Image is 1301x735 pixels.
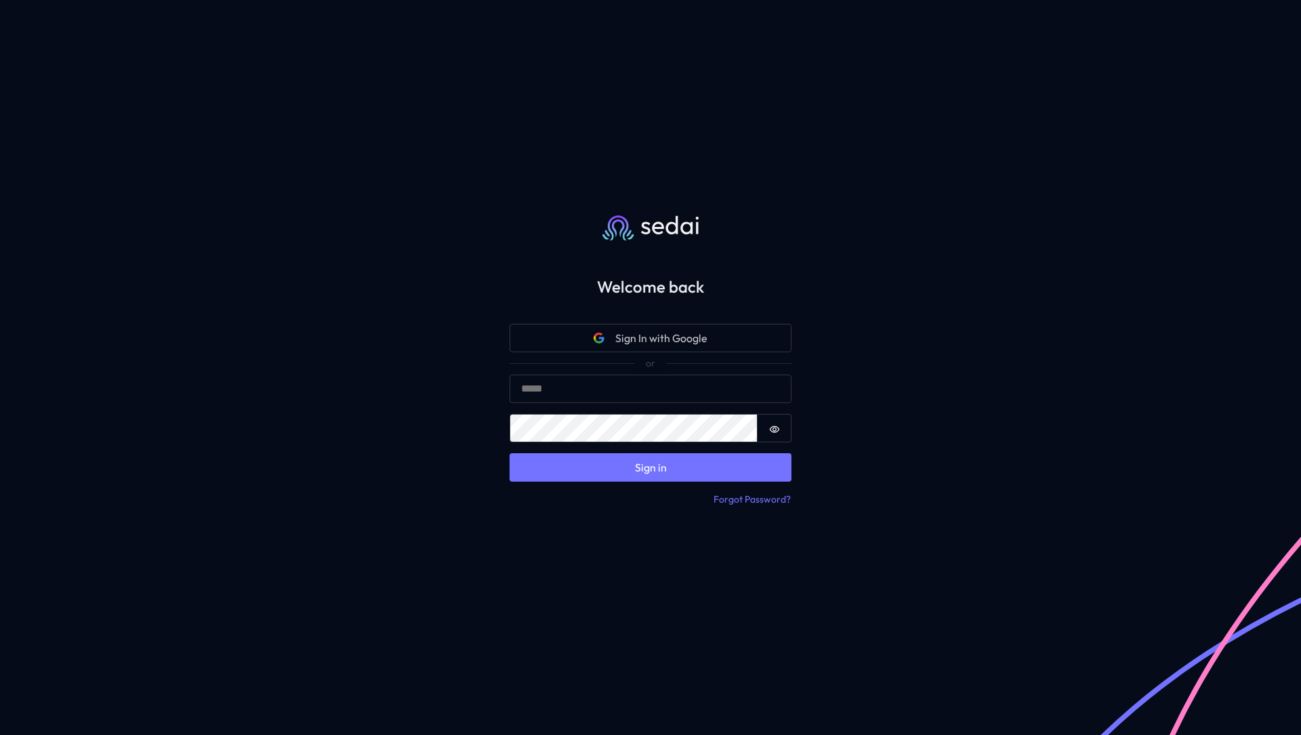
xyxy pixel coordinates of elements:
[488,277,813,297] h2: Welcome back
[594,333,604,343] svg: Google icon
[510,324,791,352] button: Google iconSign In with Google
[758,414,791,442] button: Show password
[510,453,791,482] button: Sign in
[713,492,791,507] button: Forgot Password?
[615,330,707,346] span: Sign In with Google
